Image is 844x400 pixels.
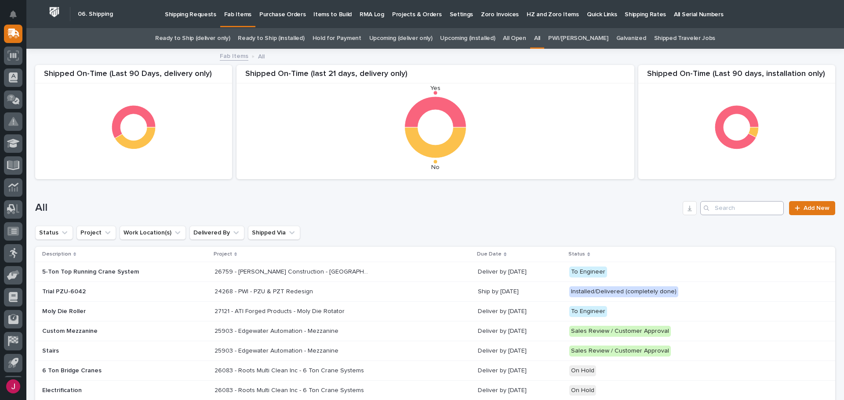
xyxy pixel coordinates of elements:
[700,201,784,215] input: Search
[478,328,562,335] p: Deliver by [DATE]
[654,28,716,49] a: Shipped Traveler Jobs
[638,69,835,84] div: Shipped On-Time (Last 90 days, installation only)
[42,328,196,335] p: Custom Mezzanine
[569,326,671,337] div: Sales Review / Customer Approval
[11,11,22,25] div: Notifications
[215,346,340,355] p: 25903 - Edgewater Automation - Mezzanine
[78,11,113,18] h2: 06. Shipping
[42,308,196,315] p: Moly Die Roller
[616,28,646,49] a: Galvanized
[155,28,230,49] a: Ready to Ship (deliver only)
[4,5,22,24] button: Notifications
[789,201,835,215] a: Add New
[215,267,370,276] p: 26759 - Robinson Construction - Warsaw Public Works Street Department 5T Bridge Crane
[478,308,562,315] p: Deliver by [DATE]
[248,226,300,240] button: Shipped Via
[238,28,304,49] a: Ready to Ship (installed)
[503,28,526,49] a: All Open
[35,202,679,214] h1: All
[430,85,440,91] text: Yes
[215,385,366,394] p: 26083 - Roots Multi Clean Inc - 6 Ton Crane Systems
[4,377,22,396] button: users-avatar
[569,306,607,317] div: To Engineer
[236,69,634,84] div: Shipped On-Time (last 21 days, delivery only)
[35,226,73,240] button: Status
[42,288,196,295] p: Trial PZU-6042
[569,365,596,376] div: On Hold
[35,282,835,302] tr: Trial PZU-604224268 - PWI - PZU & PZT Redesign24268 - PWI - PZU & PZT Redesign Ship by [DATE]Inst...
[478,288,562,295] p: Ship by [DATE]
[35,361,835,381] tr: 6 Ton Bridge Cranes26083 - Roots Multi Clean Inc - 6 Ton Crane Systems26083 - Roots Multi Clean I...
[120,226,186,240] button: Work Location(s)
[220,50,248,61] a: Fab Items
[35,341,835,361] tr: Stairs25903 - Edgewater Automation - Mezzanine25903 - Edgewater Automation - Mezzanine Deliver by...
[214,249,232,259] p: Project
[35,321,835,341] tr: Custom Mezzanine25903 - Edgewater Automation - Mezzanine25903 - Edgewater Automation - Mezzanine ...
[215,306,346,315] p: 27121 - ATI Forged Products - Moly Die Rotator
[548,28,608,49] a: PWI/[PERSON_NAME]
[76,226,116,240] button: Project
[42,367,196,375] p: 6 Ton Bridge Cranes
[35,69,232,84] div: Shipped On-Time (Last 90 Days, delivery only)
[42,249,71,259] p: Description
[569,286,678,297] div: Installed/Delivered (completely done)
[534,28,540,49] a: All
[42,347,196,355] p: Stairs
[35,302,835,321] tr: Moly Die Roller27121 - ATI Forged Products - Moly Die Rotator27121 - ATI Forged Products - Moly D...
[478,387,562,394] p: Deliver by [DATE]
[569,346,671,357] div: Sales Review / Customer Approval
[42,387,196,394] p: Electrification
[258,51,265,61] p: All
[478,347,562,355] p: Deliver by [DATE]
[804,205,829,211] span: Add New
[46,4,62,20] img: Workspace Logo
[189,226,244,240] button: Delivered By
[35,262,835,282] tr: 5-Ton Top Running Crane System26759 - [PERSON_NAME] Construction - [GEOGRAPHIC_DATA] Department 5...
[215,286,315,295] p: 24268 - PWI - PZU & PZT Redesign
[313,28,361,49] a: Hold for Payment
[569,385,596,396] div: On Hold
[477,249,502,259] p: Due Date
[431,164,440,170] text: No
[215,365,366,375] p: 26083 - Roots Multi Clean Inc - 6 Ton Crane Systems
[42,268,196,276] p: 5-Ton Top Running Crane System
[215,326,340,335] p: 25903 - Edgewater Automation - Mezzanine
[569,267,607,277] div: To Engineer
[478,367,562,375] p: Deliver by [DATE]
[440,28,495,49] a: Upcoming (installed)
[568,249,585,259] p: Status
[478,268,562,276] p: Deliver by [DATE]
[369,28,433,49] a: Upcoming (deliver only)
